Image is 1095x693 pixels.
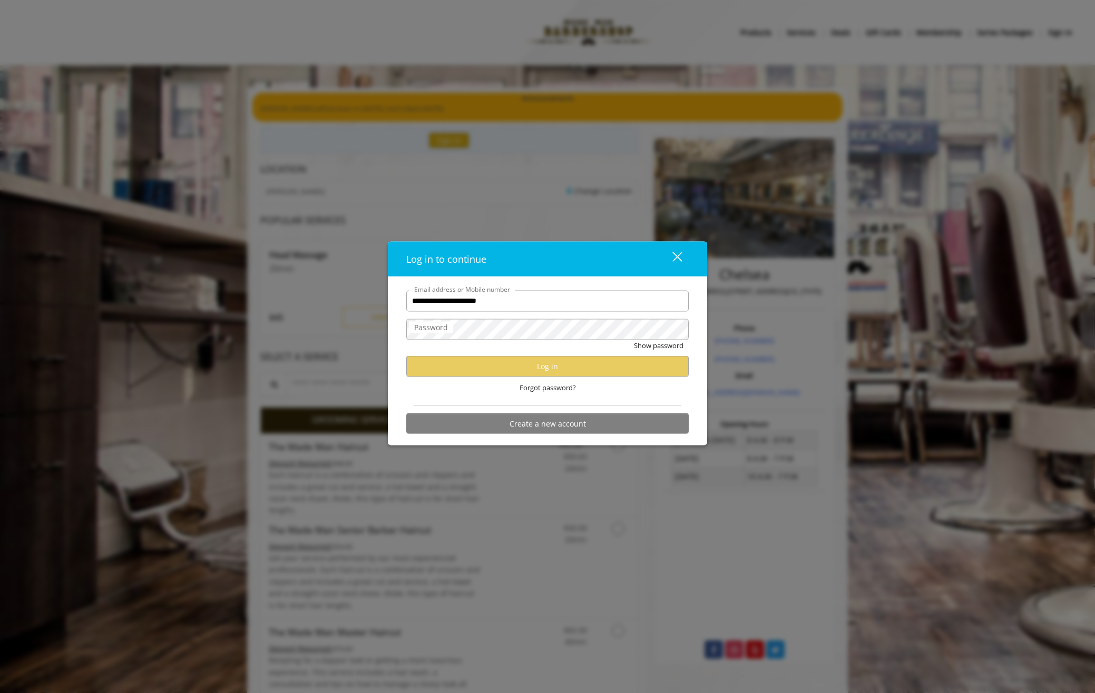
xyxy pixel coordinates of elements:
[406,319,689,340] input: Password
[520,382,576,393] span: Forgot password?
[406,413,689,434] button: Create a new account
[406,252,486,265] span: Log in to continue
[634,340,683,351] button: Show password
[660,251,681,267] div: close dialog
[406,290,689,311] input: Email address or Mobile number
[406,356,689,377] button: Log in
[409,321,453,333] label: Password
[653,248,689,270] button: close dialog
[409,284,515,294] label: Email address or Mobile number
